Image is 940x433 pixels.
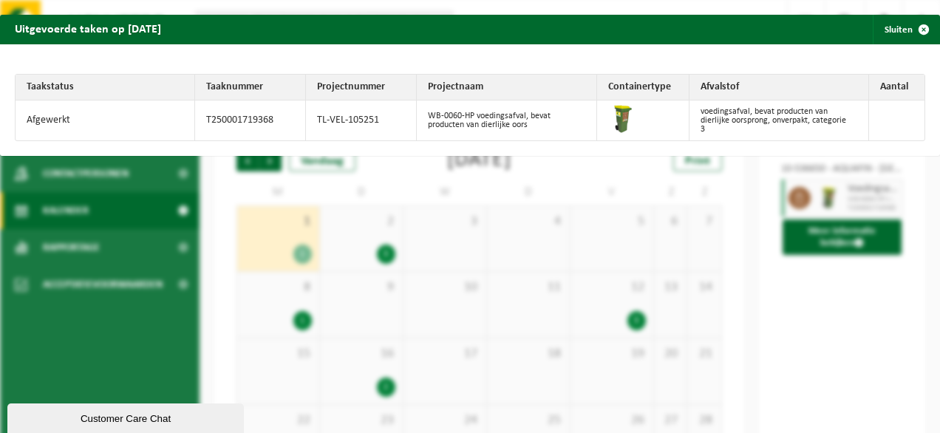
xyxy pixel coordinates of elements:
[195,75,306,100] th: Taaknummer
[417,75,596,100] th: Projectnaam
[608,104,638,134] img: WB-0060-HPE-GN-50
[306,100,417,140] td: TL-VEL-105251
[689,75,869,100] th: Afvalstof
[195,100,306,140] td: T250001719368
[869,75,924,100] th: Aantal
[7,400,247,433] iframe: chat widget
[16,75,195,100] th: Taakstatus
[597,75,689,100] th: Containertype
[417,100,596,140] td: WB-0060-HP voedingsafval, bevat producten van dierlijke oors
[306,75,417,100] th: Projectnummer
[689,100,869,140] td: voedingsafval, bevat producten van dierlijke oorsprong, onverpakt, categorie 3
[873,15,939,44] button: Sluiten
[16,100,195,140] td: Afgewerkt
